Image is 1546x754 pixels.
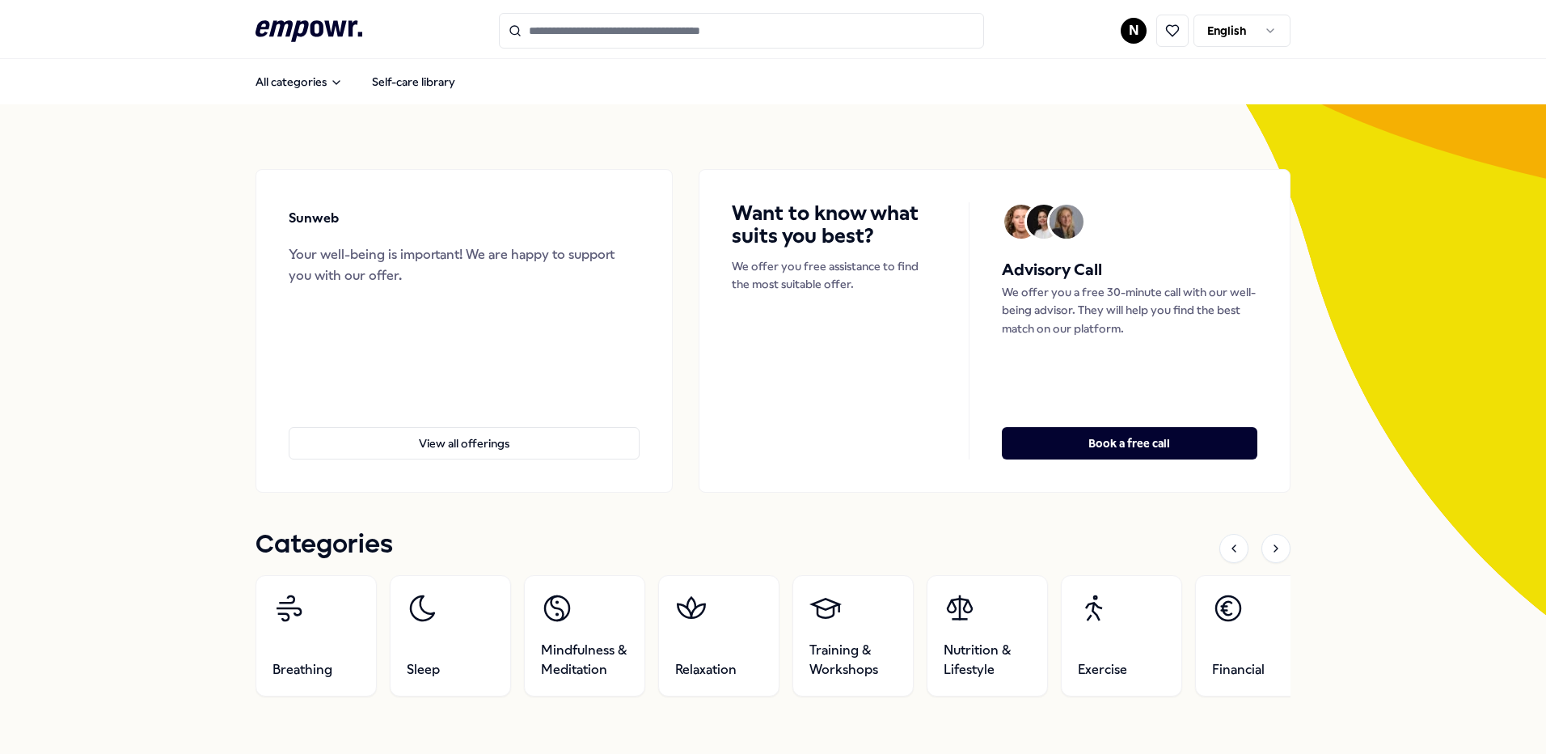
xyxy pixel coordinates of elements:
a: Nutrition & Lifestyle [927,575,1048,697]
span: Breathing [272,660,332,680]
span: Sleep [407,660,440,680]
span: Nutrition & Lifestyle [944,641,1031,680]
h4: Want to know what suits you best? [732,202,936,248]
a: Exercise [1061,575,1182,697]
button: All categories [243,66,356,98]
a: Mindfulness & Meditation [524,575,645,697]
button: Book a free call [1002,427,1257,460]
a: Breathing [256,575,377,697]
nav: Main [243,66,468,98]
button: View all offerings [289,427,640,460]
img: Avatar [1050,205,1083,239]
img: Avatar [1004,205,1038,239]
a: Self-care library [359,66,468,98]
h5: Advisory Call [1002,257,1257,283]
span: Training & Workshops [809,641,897,680]
a: View all offerings [289,401,640,460]
button: N [1121,18,1147,44]
span: Relaxation [675,660,737,680]
p: We offer you free assistance to find the most suitable offer. [732,257,936,294]
a: Relaxation [658,575,779,697]
span: Exercise [1078,660,1127,680]
p: Sunweb [289,208,339,229]
input: Search for products, categories or subcategories [499,13,984,49]
span: Mindfulness & Meditation [541,641,628,680]
h1: Categories [256,525,393,565]
img: Avatar [1027,205,1061,239]
span: Financial [1212,660,1265,680]
a: Financial [1195,575,1316,697]
a: Sleep [390,575,511,697]
p: We offer you a free 30-minute call with our well-being advisor. They will help you find the best ... [1002,283,1257,337]
a: Training & Workshops [792,575,914,697]
div: Your well-being is important! We are happy to support you with our offer. [289,244,640,286]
